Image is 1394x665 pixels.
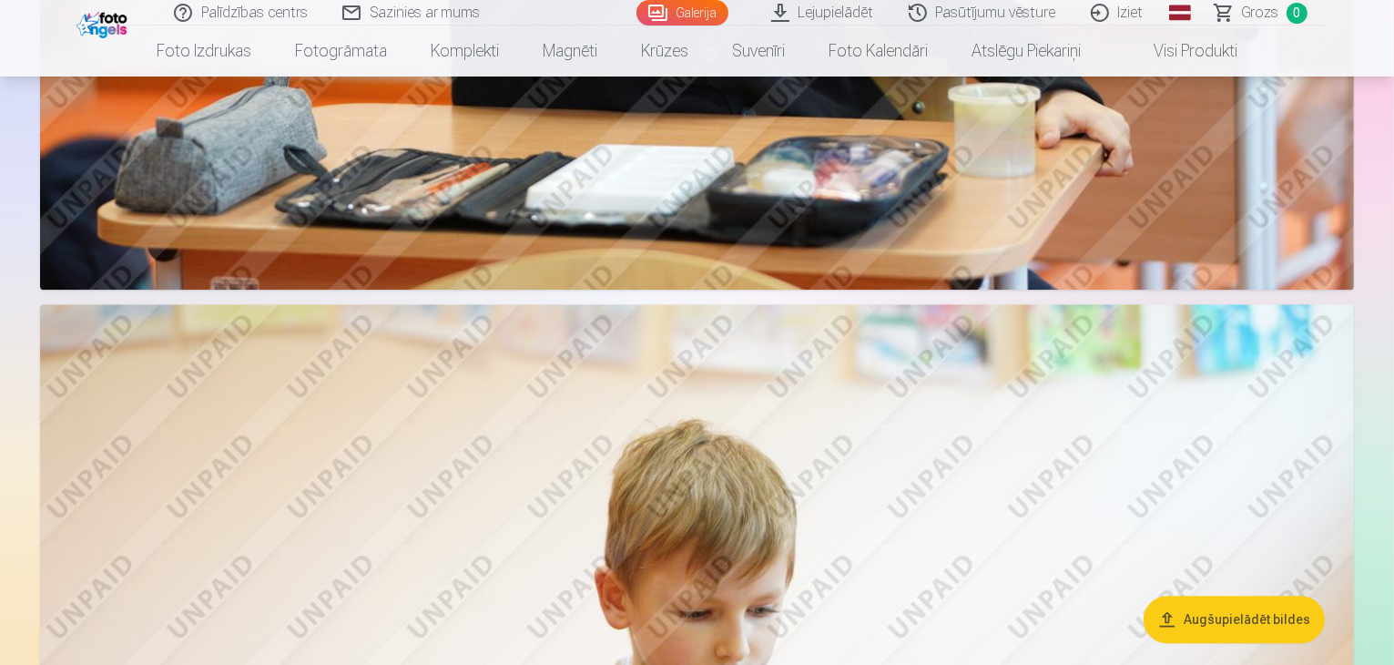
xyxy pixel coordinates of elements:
a: Suvenīri [710,26,807,77]
a: Magnēti [521,26,619,77]
span: 0 [1287,3,1308,24]
button: Augšupielādēt bildes [1144,596,1325,643]
a: Fotogrāmata [273,26,409,77]
a: Krūzes [619,26,710,77]
img: /fa1 [76,7,132,38]
a: Atslēgu piekariņi [950,26,1103,77]
a: Komplekti [409,26,521,77]
span: Grozs [1242,2,1279,24]
a: Foto izdrukas [135,26,273,77]
a: Foto kalendāri [807,26,950,77]
a: Visi produkti [1103,26,1259,77]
